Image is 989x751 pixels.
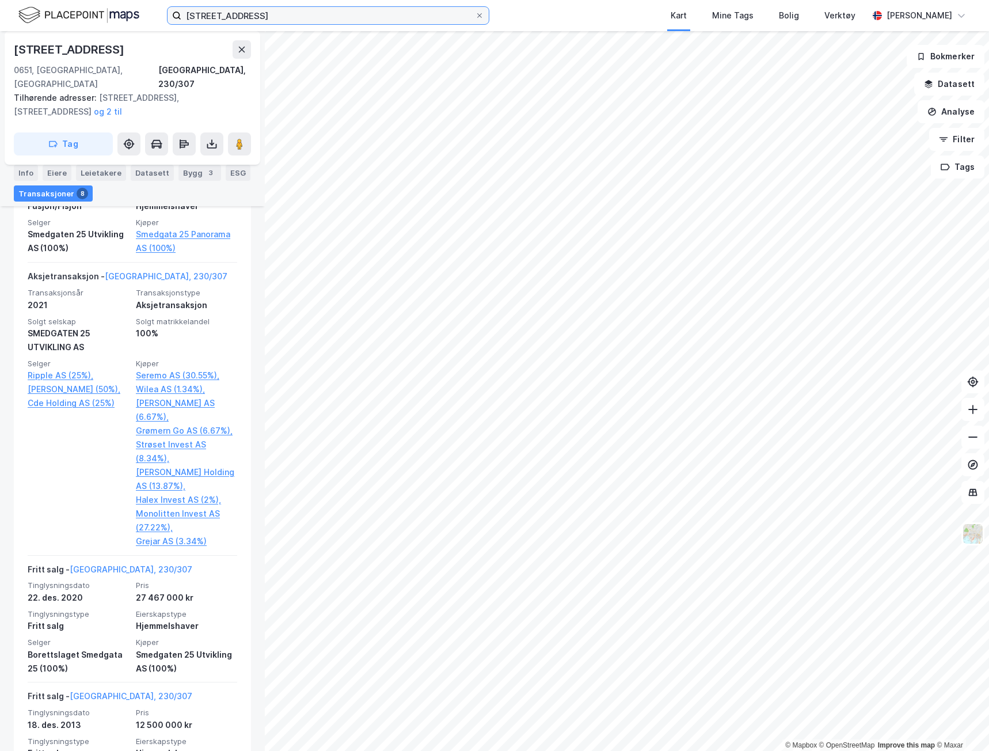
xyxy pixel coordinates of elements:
img: logo.f888ab2527a4732fd821a326f86c7f29.svg [18,5,139,25]
span: Eierskapstype [136,737,237,746]
input: Søk på adresse, matrikkel, gårdeiere, leietakere eller personer [181,7,475,24]
span: Solgt matrikkelandel [136,317,237,327]
a: Mapbox [785,741,817,749]
span: Pris [136,581,237,590]
span: Tilhørende adresser: [14,93,99,103]
div: Hjemmelshaver [136,199,237,213]
a: [PERSON_NAME] AS (6.67%), [136,396,237,424]
a: [GEOGRAPHIC_DATA], 230/307 [105,271,227,281]
div: 18. des. 2013 [28,718,129,732]
span: Kjøper [136,359,237,369]
button: Tags [931,155,984,179]
button: Bokmerker [907,45,984,68]
div: Fritt salg - [28,689,192,708]
div: SMEDGATEN 25 UTVIKLING AS [28,327,129,354]
span: Kjøper [136,638,237,647]
div: [STREET_ADDRESS] [14,40,127,59]
button: Analyse [918,100,984,123]
img: Z [962,523,984,545]
div: 8 [77,188,88,199]
div: [GEOGRAPHIC_DATA], 230/307 [158,63,251,91]
div: Smedgaten 25 Utvikling AS (100%) [136,648,237,676]
span: Tinglysningstype [28,737,129,746]
button: Datasett [914,73,984,96]
a: Improve this map [878,741,935,749]
div: Datasett [131,165,174,181]
div: 22. des. 2020 [28,591,129,605]
div: Fritt salg [28,619,129,633]
a: OpenStreetMap [819,741,875,749]
div: Mine Tags [712,9,754,22]
a: Ripple AS (25%), [28,369,129,382]
a: [PERSON_NAME] Holding AS (13.87%), [136,465,237,493]
a: Wilea AS (1.34%), [136,382,237,396]
div: Bolig [779,9,799,22]
div: Fritt salg - [28,563,192,581]
a: [GEOGRAPHIC_DATA], 230/307 [70,564,192,574]
div: Leietakere [76,165,126,181]
span: Tinglysningsdato [28,581,129,590]
div: Kontrollprogram for chat [931,696,989,751]
a: Monolitten Invest AS (27.22%), [136,507,237,534]
iframe: Chat Widget [931,696,989,751]
div: 12 500 000 kr [136,718,237,732]
span: Kjøper [136,218,237,227]
span: Solgt selskap [28,317,129,327]
span: Transaksjonsår [28,288,129,298]
div: Kart [671,9,687,22]
div: [STREET_ADDRESS], [STREET_ADDRESS] [14,91,242,119]
button: Filter [929,128,984,151]
span: Tinglysningsdato [28,708,129,718]
span: Selger [28,638,129,647]
a: Halex Invest AS (2%), [136,493,237,507]
div: Transaksjoner [14,185,93,202]
div: 27 467 000 kr [136,591,237,605]
button: Tag [14,132,113,155]
a: [PERSON_NAME] (50%), [28,382,129,396]
div: Hjemmelshaver [136,619,237,633]
span: Selger [28,218,129,227]
a: Grømern Go AS (6.67%), [136,424,237,438]
a: Cde Holding AS (25%) [28,396,129,410]
div: Fusjon/Fisjon [28,199,129,213]
div: 0651, [GEOGRAPHIC_DATA], [GEOGRAPHIC_DATA] [14,63,158,91]
span: Transaksjonstype [136,288,237,298]
div: 100% [136,327,237,340]
div: Borettslaget Smedgata 25 (100%) [28,648,129,676]
a: Smedgata 25 Panorama AS (100%) [136,227,237,255]
div: [PERSON_NAME] [887,9,952,22]
a: Grejar AS (3.34%) [136,534,237,548]
span: Tinglysningstype [28,609,129,619]
div: ESG [226,165,250,181]
div: 2021 [28,298,129,312]
span: Eierskapstype [136,609,237,619]
a: [GEOGRAPHIC_DATA], 230/307 [70,691,192,701]
div: Aksjetransaksjon [136,298,237,312]
span: Pris [136,708,237,718]
div: 3 [205,167,216,179]
span: Selger [28,359,129,369]
div: Bygg [178,165,221,181]
div: Eiere [43,165,71,181]
a: Seremo AS (30.55%), [136,369,237,382]
div: Smedgaten 25 Utvikling AS (100%) [28,227,129,255]
div: Aksjetransaksjon - [28,270,227,288]
div: Info [14,165,38,181]
a: Strøset Invest AS (8.34%), [136,438,237,465]
div: Verktøy [824,9,855,22]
